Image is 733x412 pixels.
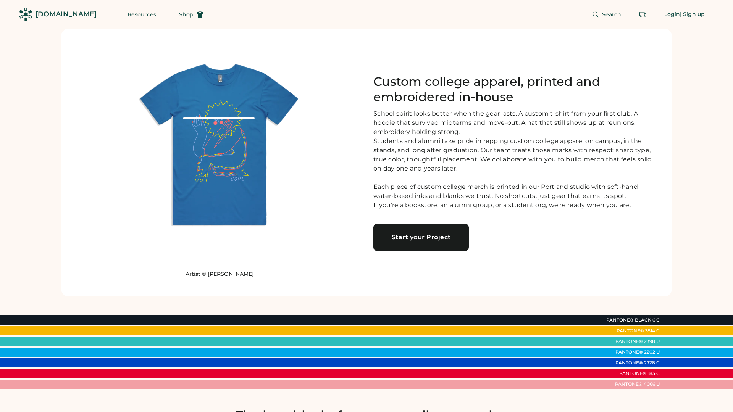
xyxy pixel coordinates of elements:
[179,12,194,17] span: Shop
[36,10,97,19] div: [DOMAIN_NAME]
[170,7,213,22] button: Shop
[118,7,165,22] button: Resources
[373,109,654,210] div: School spirit looks better when the gear lasts. A custom t-shirt from your first club. A hoodie t...
[583,7,631,22] button: Search
[186,270,254,278] a: Artist © [PERSON_NAME]
[19,8,32,21] img: Rendered Logo - Screens
[680,11,705,18] div: | Sign up
[602,12,622,17] span: Search
[373,74,654,105] h1: Custom college apparel, printed and embroidered in-house
[664,11,680,18] div: Login
[635,7,651,22] button: Retrieve an order
[373,224,469,251] a: Start your Project
[383,234,460,240] div: Start your Project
